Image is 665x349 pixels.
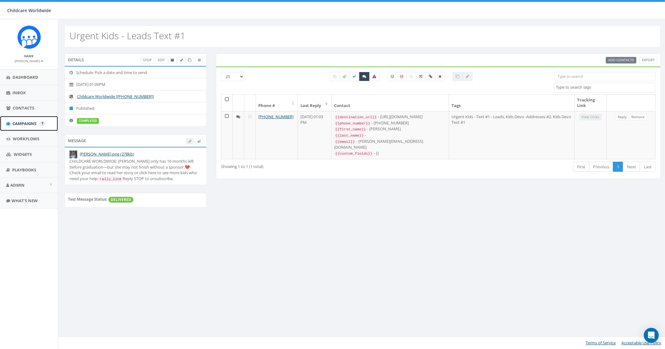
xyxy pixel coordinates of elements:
[359,72,370,81] label: Replied
[15,59,43,63] small: [PERSON_NAME]
[449,95,575,111] th: Tags
[188,58,191,62] span: Clone Campaign
[640,162,656,172] a: Last
[334,139,356,145] code: {{email}}
[615,114,629,120] a: Reply
[69,106,76,110] i: Published
[334,132,446,138] div: -
[171,58,174,62] span: Archive Campaign
[12,121,36,126] span: Campaigns
[12,74,38,80] span: Dashboard
[334,150,446,156] div: - {}
[298,111,332,159] td: [DATE] 01:03 PM
[155,57,167,63] a: Edit
[397,72,407,81] label: Negative
[221,161,397,170] div: Showing 1 to 1 (1 total)
[197,139,201,143] span: Send Test Message
[7,7,51,13] span: Childcare Worldwide
[334,127,367,132] code: {{first_name}}
[639,57,657,63] a: Export
[449,111,575,159] td: Urgent Kids - Text #1 - Leads, Kids Devo -Addresses #2, Kids Devo Text #1
[17,26,41,49] img: Rally_Corp_Icon.png
[65,134,207,147] div: Message
[613,162,623,172] a: 1
[332,95,449,111] th: Contact
[40,121,45,126] input: Submit
[14,151,32,157] span: Widgets
[554,72,656,81] input: Type to search
[629,114,647,120] a: Remove
[416,72,426,81] label: Mixed
[258,114,294,119] a: [PHONE_NUMBER]
[435,72,445,81] label: Removed
[589,162,613,172] a: Previous
[65,67,206,79] li: Schedule: Pick a date and time to send
[298,95,332,111] th: Last Reply: activate to sort column ascending
[369,72,380,81] label: Bounced
[426,72,436,81] label: Link Clicked
[68,196,108,202] label: Test Message Status:
[334,126,446,132] div: - [PERSON_NAME]
[621,340,661,346] a: Acceptable Use Policy
[334,121,371,126] code: {{phone_number}}
[334,114,446,120] div: - [URL][DOMAIN_NAME]
[334,120,446,126] div: - [PHONE_NUMBER]
[65,102,206,114] li: Published
[13,136,39,142] span: Workflows
[575,95,607,111] th: Tracking Link
[334,151,374,156] code: {{custom_fields}}
[406,72,416,81] label: Neutral
[108,197,133,202] span: DELIVERED
[12,198,38,203] span: What's New
[339,72,350,81] label: Sending
[15,58,43,63] a: [PERSON_NAME]
[644,328,659,343] div: Open Intercom Messenger
[334,138,446,150] div: - [PERSON_NAME][EMAIL_ADDRESS][DOMAIN_NAME]
[69,71,76,75] i: Schedule: Pick a date and time to send
[586,340,616,346] a: Terms of Service
[65,78,206,91] li: [DATE] 01:00PM
[12,167,36,173] span: Playbooks
[180,58,183,62] span: Edit Campaign Title
[330,72,340,81] label: Pending
[77,118,99,124] label: completed
[80,151,134,157] a: [PERSON_NAME].png (278kb)
[556,85,655,90] textarea: Search
[65,54,207,66] div: Details
[388,72,398,81] label: Positive
[334,133,365,138] code: {{last_name}}
[77,94,154,99] a: Childcare Worldwide [[PHONE_NUMBER]]
[334,114,378,120] code: {{destination_url}}
[10,182,25,188] span: Admin
[24,54,34,58] small: Name
[198,58,201,62] span: View Campaign Delivery Statistics
[69,158,202,182] div: CHILDCARE WORLDWIDE: [PERSON_NAME] only has 16 months left before graduation—but she may not fini...
[69,30,185,41] h2: Urgent Kids - Leads Text #1
[349,72,360,81] label: Delivered
[12,90,26,95] span: Inbox
[141,57,154,63] a: Stop
[13,105,34,111] span: Contacts
[623,162,640,172] a: Next
[98,176,123,182] code: rally_link
[256,95,298,111] th: Phone #: activate to sort column ascending
[573,162,589,172] a: First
